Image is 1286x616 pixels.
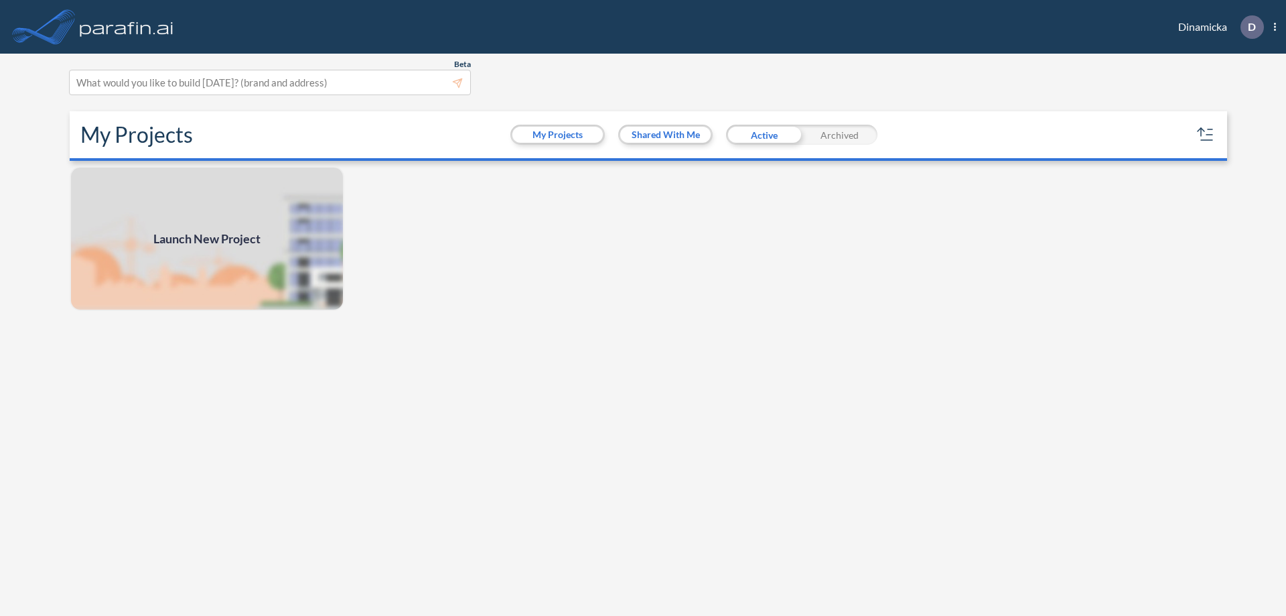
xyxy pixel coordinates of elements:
[80,122,193,147] h2: My Projects
[620,127,711,143] button: Shared With Me
[512,127,603,143] button: My Projects
[153,230,261,248] span: Launch New Project
[1158,15,1276,39] div: Dinamicka
[1195,124,1216,145] button: sort
[70,166,344,311] a: Launch New Project
[454,59,471,70] span: Beta
[70,166,344,311] img: add
[1248,21,1256,33] p: D
[77,13,176,40] img: logo
[726,125,802,145] div: Active
[802,125,877,145] div: Archived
